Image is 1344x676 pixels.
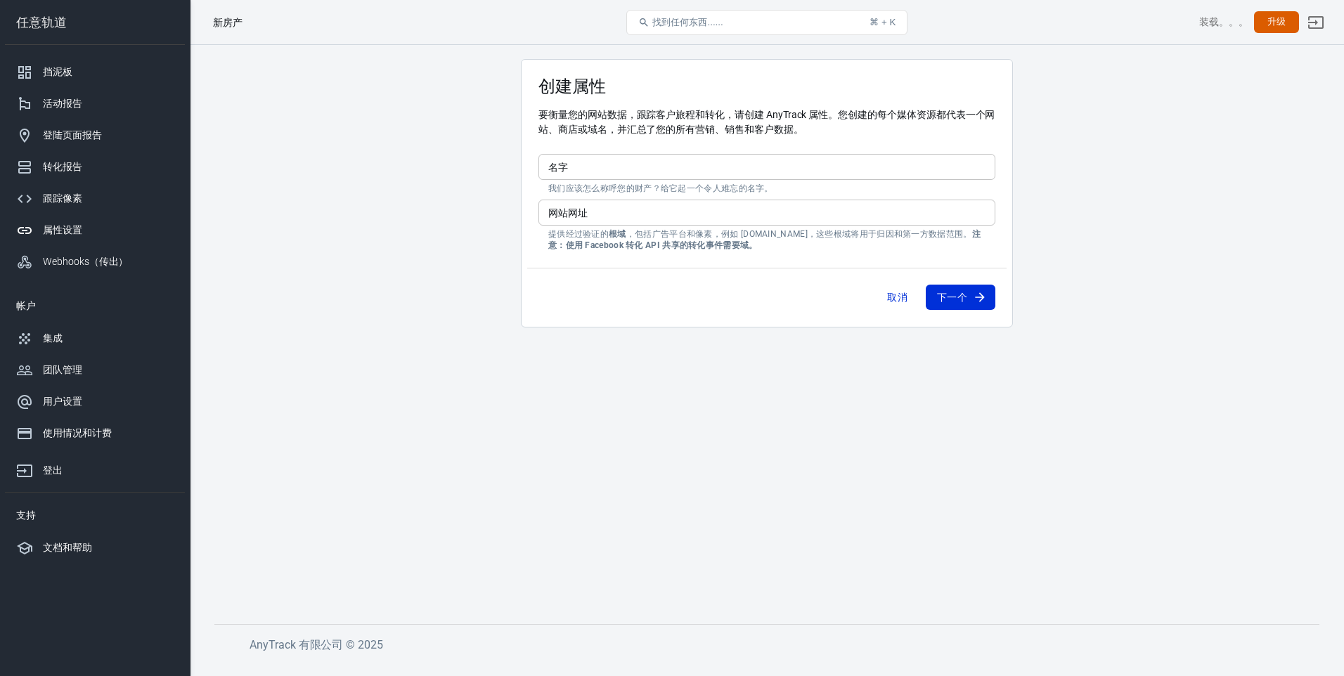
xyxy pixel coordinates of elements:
a: 挡泥板 [5,56,185,88]
a: 登陆页面报告 [5,119,185,151]
font: 下一个 [937,289,967,306]
h6: AnyTrack 有限公司 © 2025 [250,636,1304,654]
button: 下一个 [926,285,995,311]
a: 登出 [1299,6,1333,39]
li: 支持 [5,498,185,532]
div: 任意轨道 [5,16,185,29]
a: 集成 [5,323,185,354]
a: 用户设置 [5,386,185,417]
div: 文档和帮助 [43,540,174,555]
a: 转化报告 [5,151,185,183]
a: 使用情况和计费 [5,417,185,449]
input: 您的网站名称 [538,154,995,180]
a: 属性设置 [5,214,185,246]
p: 我们应该怎么称呼您的财产？给它起一个令人难忘的名字。 [548,183,986,194]
div: 登出 [43,463,174,478]
button: 取消 [875,285,920,311]
div: Webhooks（传出） [43,254,174,269]
span: 找到任何东西...... [652,16,723,29]
div: New Property [213,15,243,30]
div: 团队管理 [43,363,174,377]
div: 登陆页面报告 [43,128,174,143]
p: 要衡量您的网站数据，跟踪客户旅程和转化，请创建 AnyTrack 属性。您创建的每个媒体资源都代表一个网站、商店或域名，并汇总了您的所有营销、销售和客户数据。 [538,108,995,137]
a: 活动报告 [5,88,185,119]
div: 用户设置 [43,394,174,409]
div: 转化报告 [43,160,174,174]
div: 活动报告 [43,96,174,111]
div: 挡泥板 [43,65,174,79]
a: 跟踪像素 [5,183,185,214]
div: ⌘ + K [870,17,896,27]
a: 登出 [5,449,185,486]
a: 团队管理 [5,354,185,386]
p: 提供经过验证的 ，包括广告平台和像素，例如 [DOMAIN_NAME]，这些根域将用于归因和第一方数据范围。 [548,228,986,251]
div: 账户 ID：<> [1199,15,1248,30]
div: 跟踪像素 [43,191,174,206]
div: 使用情况和计费 [43,426,174,441]
strong: 注意：使用 Facebook 转化 API 共享的转化事件需要域。 [548,229,981,250]
div: 集成 [43,331,174,346]
h3: 创建属性 [538,77,995,96]
li: 帐户 [5,289,185,323]
input: example.com [538,200,995,226]
a: Webhooks（传出） [5,246,185,278]
strong: 根域 [609,229,626,239]
div: 属性设置 [43,223,174,238]
button: 升级 [1254,11,1299,33]
button: 找到任何东西......⌘ + K [626,10,907,35]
